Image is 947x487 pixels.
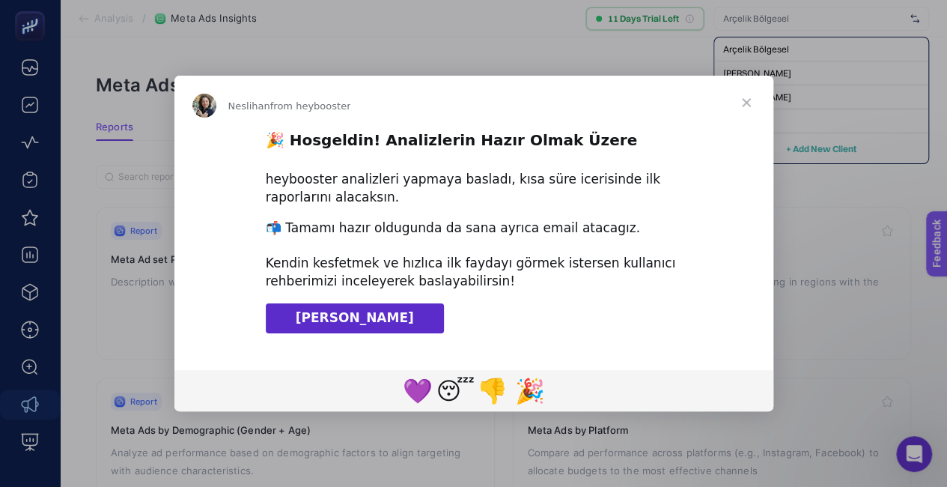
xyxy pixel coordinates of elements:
[266,171,682,207] div: heybooster analizleri yapmaya basladı, kısa süre icerisinde ilk raporlarını alacaksın.
[511,372,549,408] span: tada reaction
[719,76,773,130] span: Close
[9,4,57,16] span: Feedback
[436,377,475,405] span: 😴
[296,310,414,325] span: [PERSON_NAME]
[399,372,436,408] span: purple heart reaction
[474,372,511,408] span: 1 reaction
[436,372,474,408] span: sleeping reaction
[266,220,682,291] div: 📬 Tamamı hazır oldugunda da sana ayrıca email atacagız. ​ Kendin kesfetmek ve hızlıca ilk faydayı...
[266,303,444,333] a: [PERSON_NAME]
[270,100,351,112] span: from heybooster
[403,377,433,405] span: 💜
[192,94,216,118] img: Profile image for Neslihan
[515,377,545,405] span: 🎉
[478,377,508,405] span: 👎
[228,100,270,112] span: Neslihan
[266,131,637,149] b: 🎉 Hosgeldin! Analizlerin Hazır Olmak Üzere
